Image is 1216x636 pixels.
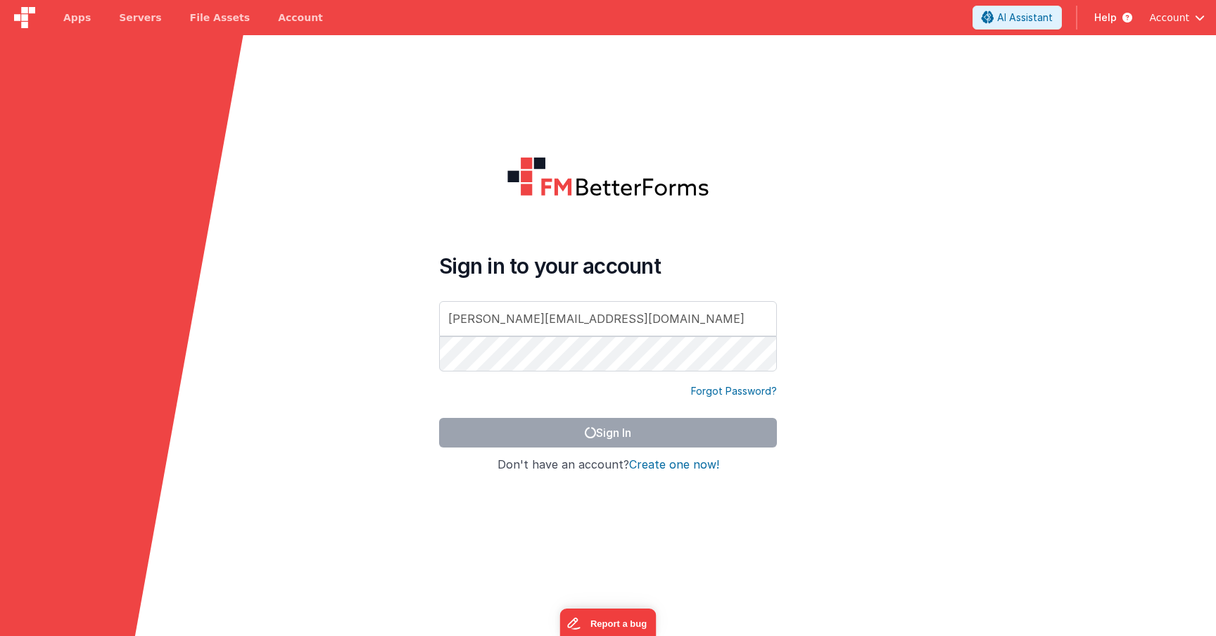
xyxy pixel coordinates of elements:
[439,459,777,471] h4: Don't have an account?
[1149,11,1189,25] span: Account
[119,11,161,25] span: Servers
[997,11,1053,25] span: AI Assistant
[691,384,777,398] a: Forgot Password?
[439,418,777,447] button: Sign In
[439,301,777,336] input: Email Address
[439,253,777,279] h4: Sign in to your account
[190,11,251,25] span: File Assets
[629,459,719,471] button: Create one now!
[1149,11,1205,25] button: Account
[63,11,91,25] span: Apps
[973,6,1062,30] button: AI Assistant
[1094,11,1117,25] span: Help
